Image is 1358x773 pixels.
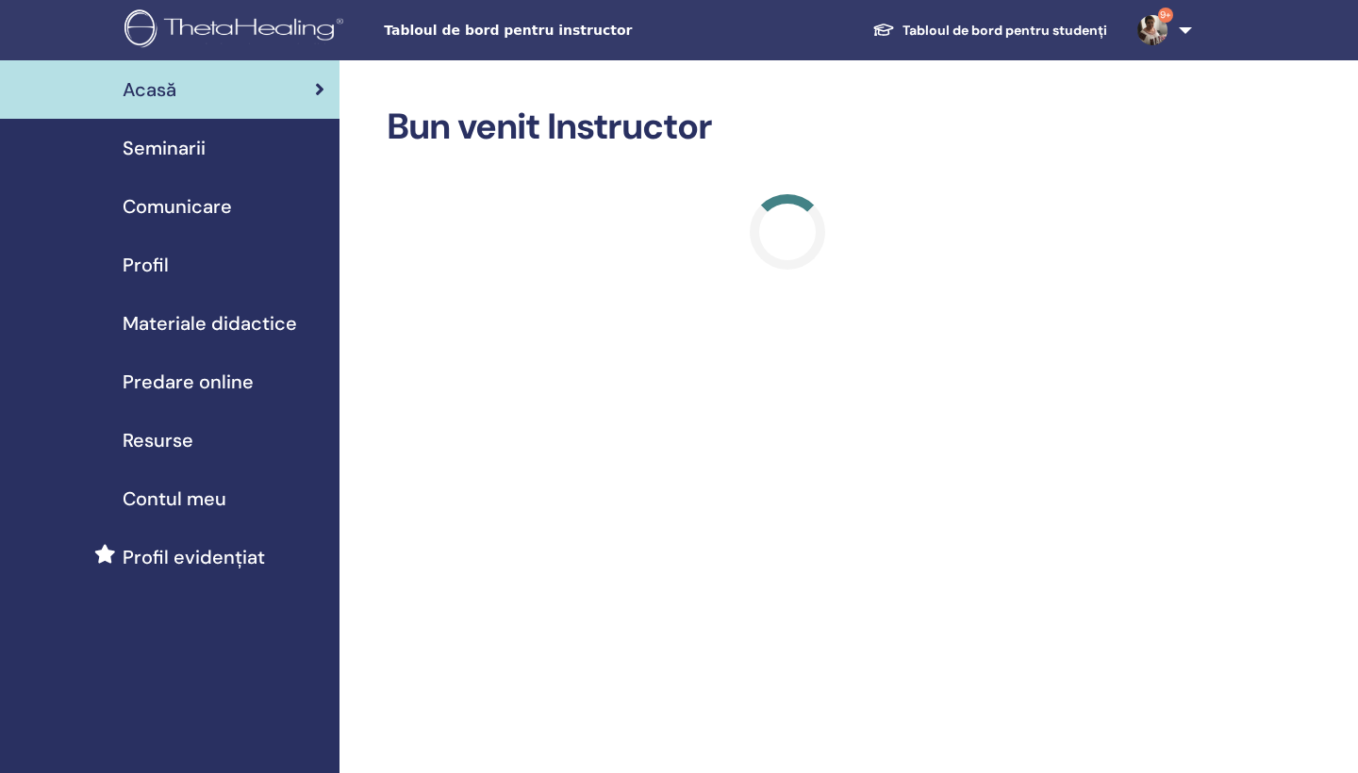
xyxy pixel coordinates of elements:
[384,21,667,41] span: Tabloul de bord pentru instructor
[123,192,232,221] span: Comunicare
[123,309,297,337] span: Materiale didactice
[123,543,265,571] span: Profil evidențiat
[123,426,193,454] span: Resurse
[124,9,350,52] img: logo.png
[123,134,206,162] span: Seminarii
[123,368,254,396] span: Predare online
[123,251,169,279] span: Profil
[872,22,895,38] img: graduation-cap-white.svg
[1158,8,1173,23] span: 9+
[387,106,1188,149] h2: Bun venit Instructor
[123,485,226,513] span: Contul meu
[1137,15,1168,45] img: default.jpg
[857,13,1122,48] a: Tabloul de bord pentru studenți
[123,75,176,104] span: Acasă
